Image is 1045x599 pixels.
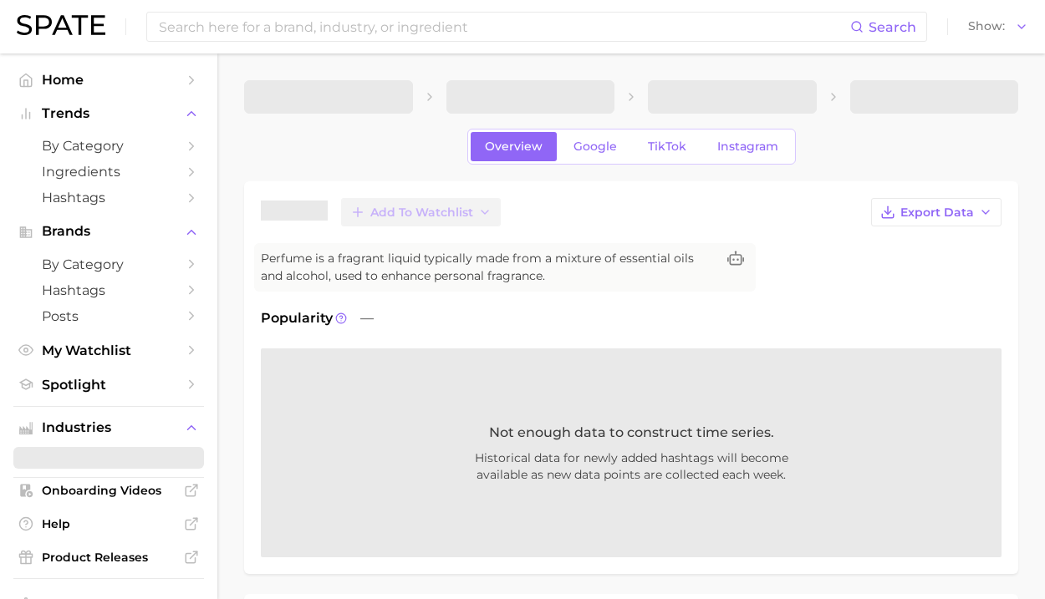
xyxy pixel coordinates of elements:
span: Trends [42,106,176,121]
span: Hashtags [42,190,176,206]
span: Not enough data to construct time series. [489,423,774,443]
span: Google [573,140,617,154]
a: Hashtags [13,277,204,303]
a: TikTok [634,132,701,161]
span: Add to Watchlist [370,206,473,220]
button: Export Data [871,198,1002,226]
a: Spotlight [13,372,204,398]
a: by Category [13,251,204,277]
span: Overview [485,140,543,154]
button: Show [964,16,1032,38]
a: Onboarding Videos [13,478,204,503]
span: Brands [42,224,176,239]
a: Help [13,511,204,536]
span: Industries [42,420,176,435]
button: Trends [13,101,204,126]
button: Industries [13,415,204,440]
span: Hashtags [42,282,176,298]
a: Hashtags [13,185,204,211]
a: Home [13,67,204,93]
span: Export Data [900,206,974,220]
span: — [360,308,374,328]
a: Google [559,132,631,161]
a: Instagram [703,132,793,161]
button: Add to Watchlist [341,198,501,226]
span: Show [968,22,1005,31]
span: Search [869,19,916,35]
a: My Watchlist [13,338,204,363]
a: Product Releases [13,545,204,570]
span: My Watchlist [42,343,176,358]
span: Onboarding Videos [42,483,176,498]
a: by Category [13,133,204,159]
span: Historical data for newly added hashtags will become available as new data points are collected e... [364,449,899,483]
a: Ingredients [13,159,204,185]
span: by Category [42,256,176,272]
span: Perfume is a fragrant liquid typically made from a mixture of essential oils and alcohol, used to... [261,250,716,285]
a: Posts [13,303,204,329]
span: Ingredients [42,164,176,180]
span: Spotlight [42,377,176,393]
button: Brands [13,219,204,244]
img: SPATE [17,15,105,35]
span: Home [42,72,176,88]
span: Posts [42,308,176,324]
span: Popularity [261,308,333,328]
span: Product Releases [42,550,176,565]
span: TikTok [648,140,686,154]
a: Overview [471,132,557,161]
span: by Category [42,138,176,154]
span: Help [42,516,176,531]
input: Search here for a brand, industry, or ingredient [157,13,850,41]
span: Instagram [717,140,778,154]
